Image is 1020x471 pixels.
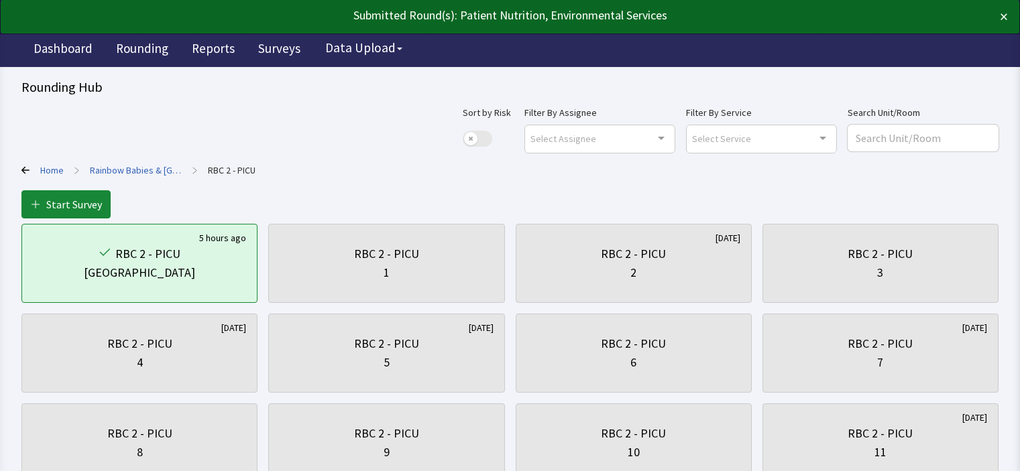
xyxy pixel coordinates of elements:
[630,353,636,372] div: 6
[384,443,390,462] div: 9
[686,105,837,121] label: Filter By Service
[469,321,494,334] div: [DATE]
[524,105,675,121] label: Filter By Assignee
[962,411,987,424] div: [DATE]
[848,105,999,121] label: Search Unit/Room
[848,245,913,263] div: RBC 2 - PICU
[208,163,256,177] a: RBC 2 - PICU
[463,105,511,121] label: Sort by Risk
[601,334,666,353] div: RBC 2 - PICU
[221,321,246,334] div: [DATE]
[354,424,419,443] div: RBC 2 - PICU
[107,334,172,353] div: RBC 2 - PICU
[716,231,740,245] div: [DATE]
[46,196,102,212] span: Start Survey
[1000,6,1008,27] button: ×
[601,245,666,263] div: RBC 2 - PICU
[21,78,999,96] div: Rounding Hub
[692,131,751,146] span: Select Service
[601,424,666,443] div: RBC 2 - PICU
[354,334,419,353] div: RBC 2 - PICU
[877,353,883,372] div: 7
[877,263,883,282] div: 3
[354,245,419,263] div: RBC 2 - PICU
[317,36,410,60] button: Data Upload
[384,263,390,282] div: 1
[90,163,182,177] a: Rainbow Babies & Children's Hospital
[848,424,913,443] div: RBC 2 - PICU
[848,334,913,353] div: RBC 2 - PICU
[12,6,909,25] div: Submitted Round(s): Patient Nutrition, Environmental Services
[40,163,64,177] a: Home
[137,443,143,462] div: 8
[628,443,640,462] div: 10
[248,33,310,67] a: Surveys
[21,190,111,218] button: Start Survey
[84,263,195,282] div: [GEOGRAPHIC_DATA]
[199,231,246,245] div: 5 hours ago
[630,263,636,282] div: 2
[962,321,987,334] div: [DATE]
[115,245,180,263] div: RBC 2 - PICU
[106,33,178,67] a: Rounding
[874,443,887,462] div: 11
[848,125,999,151] input: Search Unit/Room
[182,33,245,67] a: Reports
[23,33,103,67] a: Dashboard
[137,353,143,372] div: 4
[74,157,79,184] span: >
[192,157,197,184] span: >
[107,424,172,443] div: RBC 2 - PICU
[530,131,596,146] span: Select Assignee
[384,353,390,372] div: 5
